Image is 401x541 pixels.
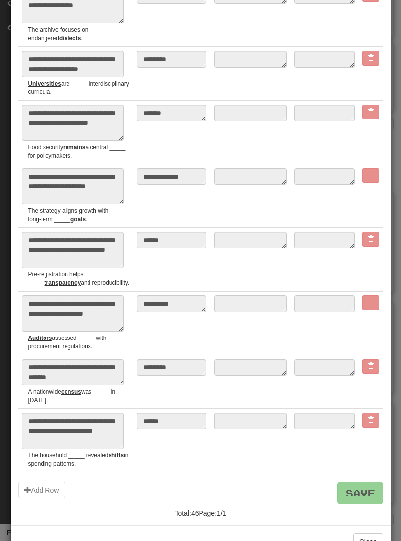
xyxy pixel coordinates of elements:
[28,388,130,405] small: A nationwide was _____ in [DATE].
[28,26,130,43] small: The archive focuses on _____ endangered .
[28,80,130,96] small: are _____ interdisciplinary curricula.
[61,388,81,395] u: census
[28,335,52,341] u: Auditors
[18,482,66,498] button: Add Row
[45,279,81,286] u: transparency
[337,482,383,504] button: Save
[28,143,130,160] small: Food security a central _____ for policymakers.
[70,216,86,223] u: goals
[28,451,130,468] small: The household _____ revealed in spending patterns.
[59,35,81,42] u: dialects
[63,144,86,151] u: remains
[28,334,130,351] small: assessed _____ with procurement regulations.
[108,452,124,459] u: shifts
[28,80,61,87] u: Universities
[28,207,130,224] small: The strategy aligns growth with long‑term _____ .
[28,270,130,287] small: Pre‑registration helps _____ and reproducibility.
[137,504,264,518] div: Total: 46 Page: 1 / 1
